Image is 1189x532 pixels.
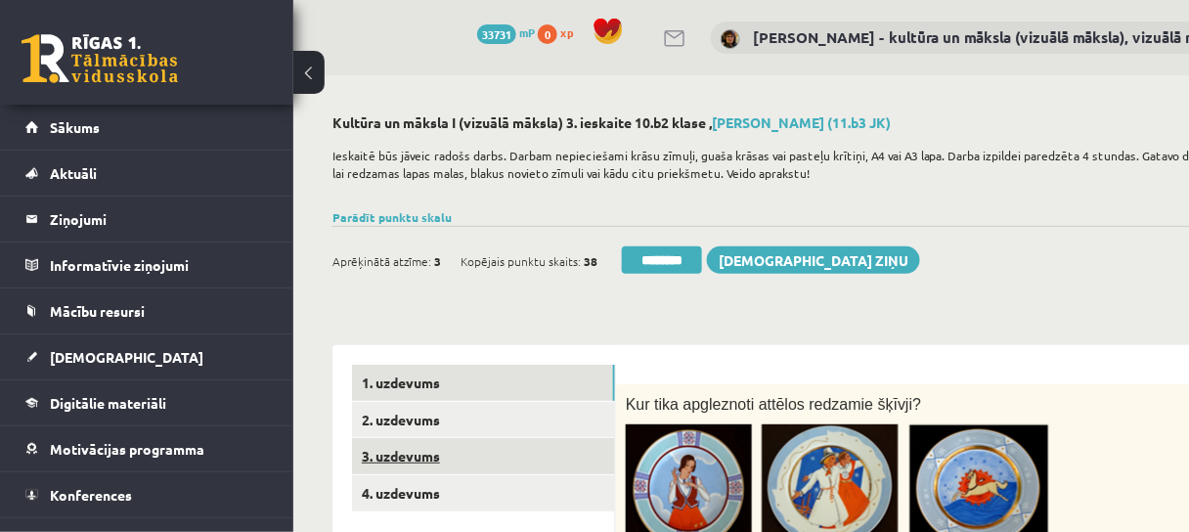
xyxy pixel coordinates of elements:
[20,20,656,40] body: Bagātinātā teksta redaktors, wiswyg-editor-47433912418240-1760161368-536
[20,20,656,40] body: Bagātinātā teksta redaktors, wiswyg-editor-47433912415960-1760161368-686
[538,24,557,44] span: 0
[538,24,583,40] a: 0 xp
[20,20,656,40] body: Bagātinātā teksta redaktors, wiswyg-editor-47433912417480-1760161368-118
[50,243,269,288] legend: Informatīvie ziņojumi
[25,334,269,379] a: [DEMOGRAPHIC_DATA]
[50,440,204,458] span: Motivācijas programma
[25,243,269,288] a: Informatīvie ziņojumi
[20,20,656,40] body: Bagātinātā teksta redaktors, wiswyg-editor-47433912417100-1760161368-865
[20,20,656,40] body: Bagātinātā teksta redaktors, wiswyg-editor-47433912415200-1760161368-238
[477,24,516,44] span: 33731
[352,402,615,438] a: 2. uzdevums
[20,20,656,40] body: Bagātinātā teksta redaktors, wiswyg-editor-47433912414820-1760161368-46
[22,34,178,83] a: Rīgas 1. Tālmācības vidusskola
[352,365,615,401] a: 1. uzdevums
[50,302,145,320] span: Mācību resursi
[20,20,656,40] body: Bagātinātā teksta redaktors, wiswyg-editor-47433912419040-1760161368-720
[25,197,269,242] a: Ziņojumi
[25,105,269,150] a: Sākums
[626,396,921,413] span: Kur tika apgleznoti attēlos redzamie šķīvji?
[461,246,581,276] span: Kopējais punktu skaits:
[20,20,656,40] body: Bagātinātā teksta redaktors, wiswyg-editor-47433912416340-1760161368-369
[434,246,441,276] span: 3
[352,438,615,474] a: 3. uzdevums
[50,118,100,136] span: Sākums
[584,246,597,276] span: 38
[20,20,656,40] body: Bagātinātā teksta redaktors, wiswyg-editor-47433912414440-1760161368-3
[25,472,269,517] a: Konferences
[352,475,615,511] a: 4. uzdevums
[332,209,452,225] a: Parādīt punktu skalu
[25,380,269,425] a: Digitālie materiāli
[50,164,97,182] span: Aktuāli
[712,113,891,131] a: [PERSON_NAME] (11.b3 JK)
[20,20,656,40] body: Bagātinātā teksta redaktors, wiswyg-editor-47433912415580-1760161368-410
[25,426,269,471] a: Motivācijas programma
[519,24,535,40] span: mP
[20,20,656,40] body: Bagātinātā teksta redaktors, wiswyg-editor-47433912419420-1760161368-915
[50,197,269,242] legend: Ziņojumi
[50,486,132,504] span: Konferences
[25,288,269,333] a: Mācību resursi
[50,348,203,366] span: [DEMOGRAPHIC_DATA]
[20,20,656,40] body: Bagātinātā teksta redaktors, wiswyg-editor-47433912417860-1760161368-861
[20,20,656,40] body: Bagātinātā teksta redaktors, wiswyg-editor-47433912416720-1760161368-919
[20,20,656,40] body: Bagātinātā teksta redaktors, wiswyg-editor-47433912419800-1760161368-683
[477,24,535,40] a: 33731 mP
[707,246,920,274] a: [DEMOGRAPHIC_DATA] ziņu
[721,29,740,49] img: Ilze Kolka - kultūra un māksla (vizuālā māksla), vizuālā māksla
[25,151,269,196] a: Aktuāli
[50,394,166,412] span: Digitālie materiāli
[332,246,431,276] span: Aprēķinātā atzīme:
[560,24,573,40] span: xp
[20,20,656,40] body: Bagātinātā teksta redaktors, wiswyg-editor-47433912418660-1760161368-953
